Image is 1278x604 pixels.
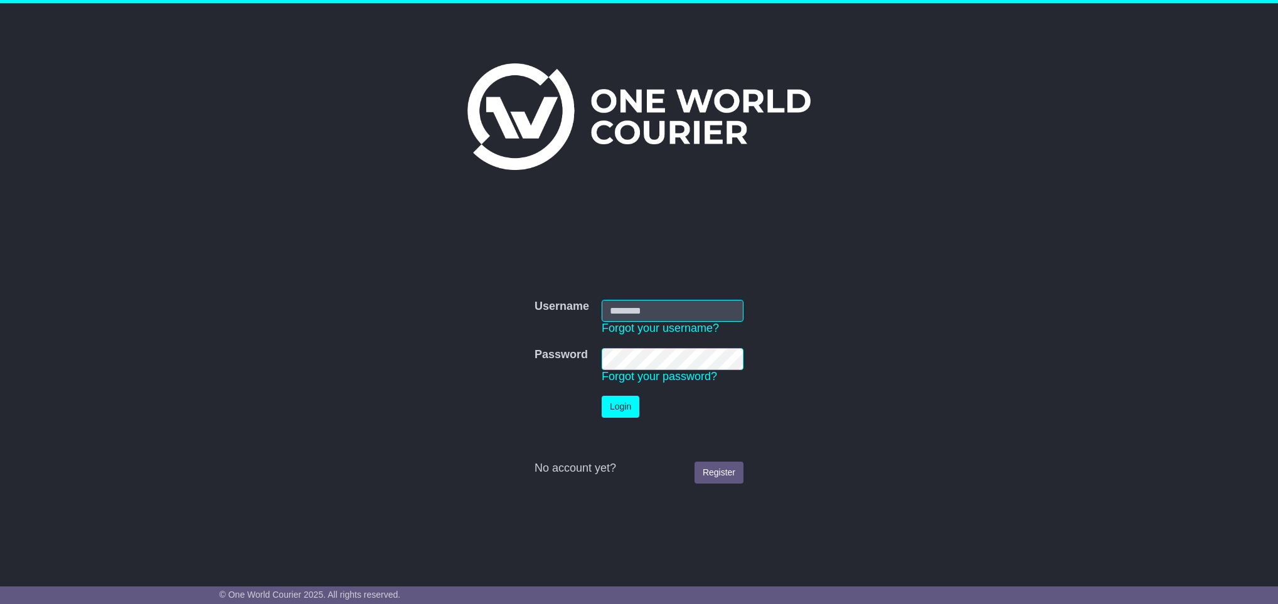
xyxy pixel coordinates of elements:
[535,462,743,475] div: No account yet?
[467,63,810,170] img: One World
[695,462,743,484] a: Register
[602,396,639,418] button: Login
[602,322,719,334] a: Forgot your username?
[602,370,717,383] a: Forgot your password?
[535,300,589,314] label: Username
[220,590,401,600] span: © One World Courier 2025. All rights reserved.
[535,348,588,362] label: Password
